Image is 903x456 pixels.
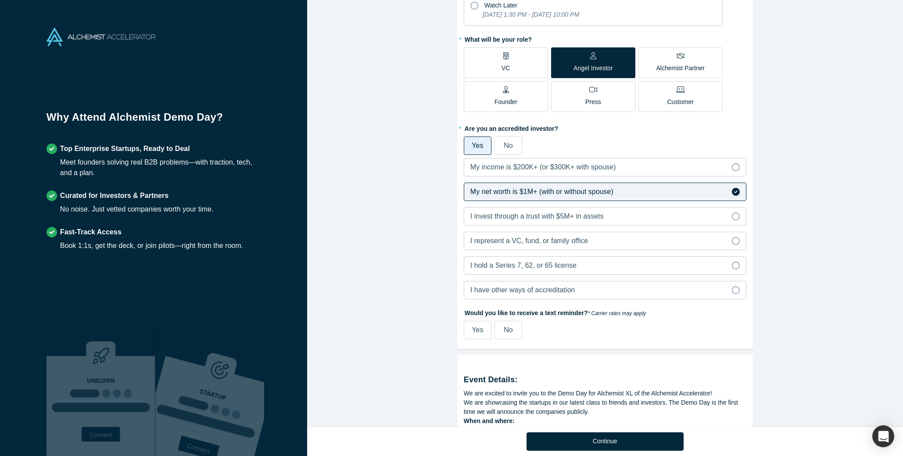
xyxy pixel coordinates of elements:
[502,64,510,73] p: VC
[483,11,579,18] i: [DATE] 1:30 PM - [DATE] 10:00 PM
[585,97,601,107] p: Press
[47,109,261,131] h1: Why Attend Alchemist Demo Day?
[472,142,483,149] span: Yes
[464,32,746,44] label: What will be your role?
[470,163,616,171] span: My income is $200K+ (or $300K+ with spouse)
[464,121,746,133] label: Are you an accredited investor?
[484,2,517,9] span: Watch Later
[470,237,588,244] span: I represent a VC, fund, or family office
[60,157,261,178] div: Meet founders solving real B2B problems—with traction, tech, and a plan.
[464,398,746,417] div: We are showcasing the startups in our latest class to friends and investors. The Demo Day is the ...
[464,426,746,435] div: [DATE] 10:15 AM - [DATE] 10:00 PM PST
[667,97,694,107] p: Customer
[573,64,613,73] p: Angel Investor
[464,417,515,424] strong: When and where:
[60,228,122,236] strong: Fast-Track Access
[47,327,155,456] img: Robust Technologies
[464,389,746,398] div: We are excited to invite you to the Demo Day for Alchemist XL of the Alchemist Accelerator!
[60,145,190,152] strong: Top Enterprise Startups, Ready to Deal
[527,432,684,451] button: Continue
[504,326,512,334] span: No
[60,241,243,251] div: Book 1:1s, get the deck, or join pilots—right from the room.
[494,97,517,107] p: Founder
[470,188,613,195] span: My net worth is $1M+ (with or without spouse)
[60,204,214,215] div: No noise. Just vetted companies worth your time.
[464,375,518,384] strong: Event Details:
[470,212,604,220] span: I invest through a trust with $5M+ in assets
[656,64,705,73] p: Alchemist Partner
[155,327,264,456] img: Prism AI
[60,192,168,199] strong: Curated for Investors & Partners
[464,305,746,318] label: Would you like to receive a text reminder?
[470,286,575,294] span: I have other ways of accreditation
[47,28,155,46] img: Alchemist Accelerator Logo
[504,142,512,149] span: No
[470,262,577,269] span: I hold a Series 7, 62, or 65 license
[588,310,646,316] em: * Carrier rates may apply
[472,326,483,334] span: Yes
